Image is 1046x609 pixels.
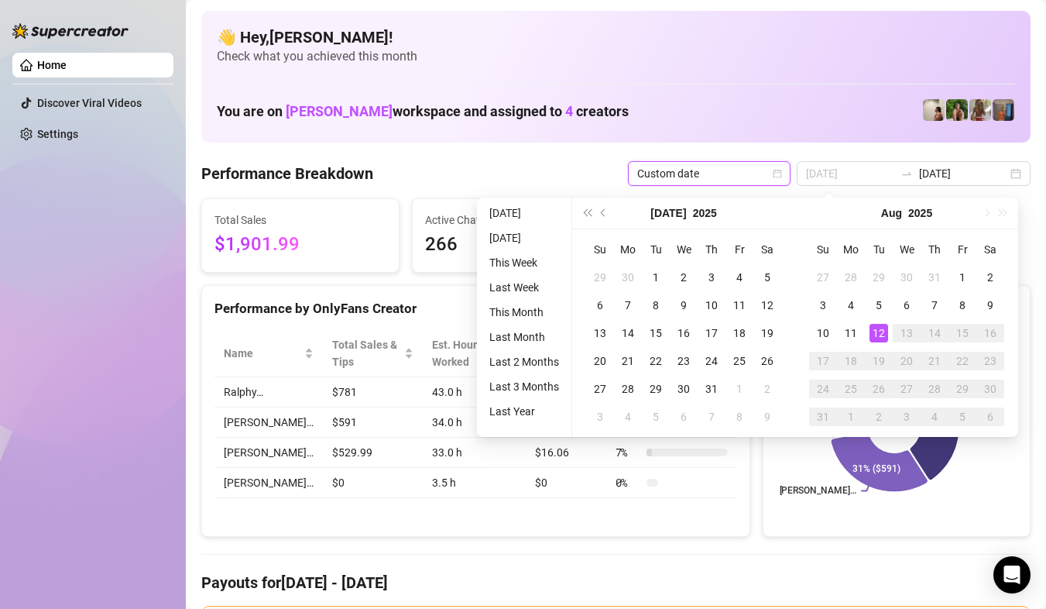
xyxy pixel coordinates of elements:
[646,324,665,342] div: 15
[483,229,565,247] li: [DATE]
[616,474,640,491] span: 0 %
[698,236,725,263] th: Th
[423,408,526,438] td: 34.0 h
[591,268,609,287] div: 29
[837,291,865,319] td: 2025-08-04
[948,236,976,263] th: Fr
[897,296,916,315] div: 6
[897,268,916,287] div: 30
[586,236,614,263] th: Su
[865,375,893,403] td: 2025-08-26
[323,330,423,377] th: Total Sales & Tips
[730,296,749,315] div: 11
[642,236,670,263] th: Tu
[586,291,614,319] td: 2025-07-06
[730,324,749,342] div: 18
[893,375,921,403] td: 2025-08-27
[286,103,393,119] span: [PERSON_NAME]
[948,263,976,291] td: 2025-08-01
[730,268,749,287] div: 4
[919,165,1007,182] input: End date
[753,263,781,291] td: 2025-07-05
[214,468,323,498] td: [PERSON_NAME]…
[698,291,725,319] td: 2025-07-10
[758,324,777,342] div: 19
[865,291,893,319] td: 2025-08-05
[753,319,781,347] td: 2025-07-19
[953,352,972,370] div: 22
[981,408,1000,426] div: 6
[993,99,1014,121] img: Wayne
[948,291,976,319] td: 2025-08-08
[595,198,612,229] button: Previous month (PageUp)
[217,26,1015,48] h4: 👋 Hey, [PERSON_NAME] !
[908,198,932,229] button: Choose a year
[698,347,725,375] td: 2025-07-24
[893,291,921,319] td: 2025-08-06
[619,296,637,315] div: 7
[483,328,565,346] li: Last Month
[865,319,893,347] td: 2025-08-12
[948,347,976,375] td: 2025-08-22
[758,380,777,398] div: 2
[814,268,832,287] div: 27
[670,403,698,431] td: 2025-08-06
[814,324,832,342] div: 10
[758,296,777,315] div: 12
[565,103,573,119] span: 4
[323,438,423,468] td: $529.99
[753,291,781,319] td: 2025-07-12
[753,375,781,403] td: 2025-08-02
[976,347,1004,375] td: 2025-08-23
[642,375,670,403] td: 2025-07-29
[921,319,948,347] td: 2025-08-14
[483,402,565,421] li: Last Year
[332,336,401,370] span: Total Sales & Tips
[725,319,753,347] td: 2025-07-18
[614,347,642,375] td: 2025-07-21
[900,167,913,180] span: swap-right
[323,468,423,498] td: $0
[925,380,944,398] div: 28
[953,408,972,426] div: 5
[725,263,753,291] td: 2025-07-04
[981,268,1000,287] div: 2
[591,352,609,370] div: 20
[948,319,976,347] td: 2025-08-15
[423,438,526,468] td: 33.0 h
[893,319,921,347] td: 2025-08-13
[214,408,323,438] td: [PERSON_NAME]…
[730,408,749,426] div: 8
[702,380,721,398] div: 31
[925,268,944,287] div: 31
[37,128,78,140] a: Settings
[670,319,698,347] td: 2025-07-16
[214,298,737,319] div: Performance by OnlyFans Creator
[897,408,916,426] div: 3
[976,375,1004,403] td: 2025-08-30
[921,291,948,319] td: 2025-08-07
[483,303,565,322] li: This Month
[809,347,837,375] td: 2025-08-17
[753,236,781,263] th: Sa
[37,59,67,71] a: Home
[698,319,725,347] td: 2025-07-17
[865,347,893,375] td: 2025-08-19
[897,352,916,370] div: 20
[809,375,837,403] td: 2025-08-24
[614,291,642,319] td: 2025-07-07
[214,212,386,229] span: Total Sales
[483,353,565,371] li: Last 2 Months
[948,375,976,403] td: 2025-08-29
[869,380,888,398] div: 26
[925,296,944,315] div: 7
[865,263,893,291] td: 2025-07-29
[725,375,753,403] td: 2025-08-01
[214,438,323,468] td: [PERSON_NAME]…
[646,296,665,315] div: 8
[586,375,614,403] td: 2025-07-27
[674,352,693,370] div: 23
[809,236,837,263] th: Su
[614,236,642,263] th: Mo
[423,468,526,498] td: 3.5 h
